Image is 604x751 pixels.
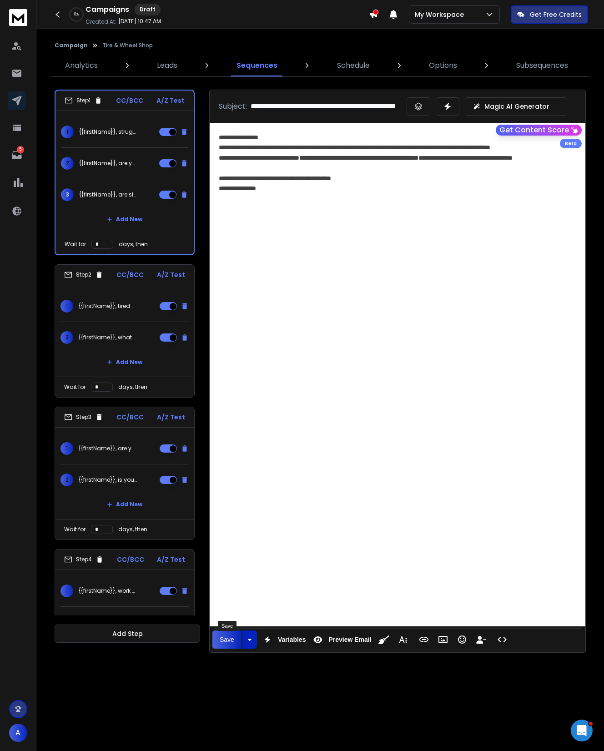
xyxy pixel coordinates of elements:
[65,96,102,105] div: Step 1
[237,60,277,71] p: Sequences
[100,210,150,228] button: Add New
[415,630,433,649] button: Insert Link (Ctrl+K)
[276,636,308,644] span: Variables
[79,587,137,595] p: {{firstName}}, work smarter, not harder
[116,413,144,422] p: CC/BCC
[86,18,116,25] p: Created At:
[394,630,412,649] button: More Text
[218,621,237,631] div: Save
[157,413,185,422] p: A/Z Test
[157,270,185,279] p: A/Z Test
[60,300,73,312] span: 1
[337,60,370,71] p: Schedule
[79,445,137,452] p: {{firstName}}, are your competitors quietly taking your customers?
[465,97,567,116] button: Magic AI Generator
[61,126,74,138] span: 1
[102,42,153,49] p: Tire & Wheel Shop
[9,9,27,26] img: logo
[259,630,308,649] button: Variables
[434,630,452,649] button: Insert Image (Ctrl+P)
[511,55,574,76] a: Subsequences
[473,630,490,649] button: Insert Unsubscribe Link
[61,157,74,170] span: 2
[157,555,185,564] p: A/Z Test
[530,10,582,19] p: Get Free Credits
[116,96,143,105] p: CC/BCC
[55,42,88,49] button: Campaign
[55,549,195,682] li: Step4CC/BCCA/Z Test1{{firstName}}, work smarter, not harder2{{firstName}}, do less, earn moreAdd ...
[79,334,137,341] p: {{firstName}}, what if you had an extra 10 hours this week?
[332,55,375,76] a: Schedule
[117,555,144,564] p: CC/BCC
[79,128,137,136] p: {{firstName}}, struggling to fill your bays lately?
[231,55,283,76] a: Sequences
[375,630,393,649] button: Clean HTML
[8,146,26,164] a: 5
[86,4,129,15] h1: Campaigns
[79,191,137,198] p: {{firstName}}, are slow months hitting harder than usual?
[423,55,463,76] a: Options
[415,10,468,19] p: My Workspace
[560,139,582,148] div: Beta
[118,383,147,391] p: days, then
[453,630,471,649] button: Emoticons
[79,476,137,484] p: {{firstName}}, is your shop ready for the next boom?
[516,60,568,71] p: Subsequences
[55,90,195,255] li: Step1CC/BCCA/Z Test1{{firstName}}, struggling to fill your bays lately?2{{firstName}}, are you le...
[60,55,103,76] a: Analytics
[484,102,549,111] p: Magic AI Generator
[100,495,150,514] button: Add New
[60,442,73,455] span: 1
[511,5,588,24] button: Get Free Credits
[135,4,161,15] div: Draft
[157,60,177,71] p: Leads
[65,241,86,248] p: Wait for
[493,630,511,649] button: Code View
[55,407,195,540] li: Step3CC/BCCA/Z Test1{{firstName}}, are your competitors quietly taking your customers?2{{firstNam...
[219,101,247,112] p: Subject:
[9,724,27,742] button: A
[119,241,148,248] p: days, then
[74,12,79,17] p: 0 %
[156,96,185,105] p: A/Z Test
[571,720,593,741] iframe: Intercom live chat
[118,526,147,533] p: days, then
[309,630,373,649] button: Preview Email
[100,353,150,371] button: Add New
[65,60,98,71] p: Analytics
[17,146,24,153] p: 5
[79,160,137,167] p: {{firstName}}, are you leaving money on the curb?
[64,526,86,533] p: Wait for
[61,188,74,201] span: 3
[327,636,373,644] span: Preview Email
[64,413,103,421] div: Step 3
[60,585,73,597] span: 1
[64,271,103,279] div: Step 2
[429,60,457,71] p: Options
[55,625,200,643] button: Add Step
[55,264,195,398] li: Step2CC/BCCA/Z Test1{{firstName}}, tired of wondering if this month will make payroll?2{{firstNam...
[496,125,582,136] button: Get Content Score
[79,302,137,310] p: {{firstName}}, tired of wondering if this month will make payroll?
[212,630,242,649] button: Save
[118,18,161,25] p: [DATE] 10:47 AM
[60,474,73,486] span: 2
[64,383,86,391] p: Wait for
[64,555,104,564] div: Step 4
[151,55,183,76] a: Leads
[60,331,73,344] span: 2
[116,270,144,279] p: CC/BCC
